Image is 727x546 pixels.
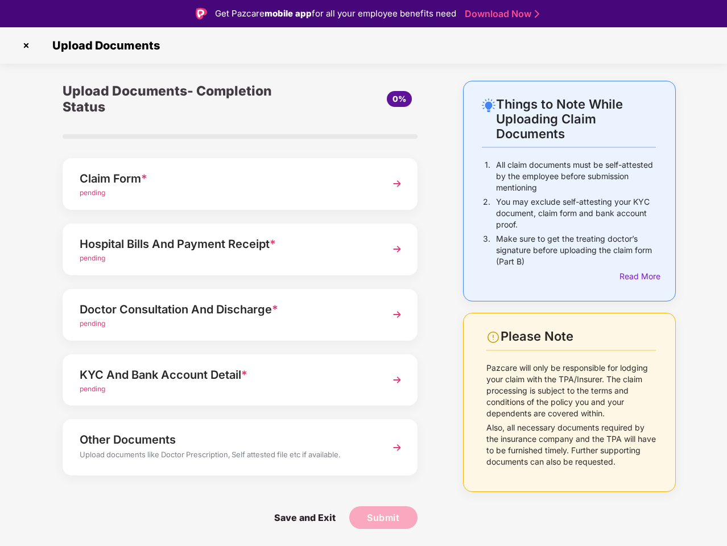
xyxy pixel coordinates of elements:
[496,97,656,141] div: Things to Note While Uploading Claim Documents
[387,173,407,194] img: svg+xml;base64,PHN2ZyBpZD0iTmV4dCIgeG1sbnM9Imh0dHA6Ly93d3cudzMub3JnLzIwMDAvc3ZnIiB3aWR0aD0iMzYiIG...
[465,8,536,20] a: Download Now
[387,437,407,458] img: svg+xml;base64,PHN2ZyBpZD0iTmV4dCIgeG1sbnM9Imh0dHA6Ly93d3cudzMub3JnLzIwMDAvc3ZnIiB3aWR0aD0iMzYiIG...
[80,254,105,262] span: pending
[263,506,347,529] span: Save and Exit
[80,366,374,384] div: KYC And Bank Account Detail
[496,233,656,267] p: Make sure to get the treating doctor’s signature before uploading the claim form (Part B)
[80,319,105,328] span: pending
[486,422,656,468] p: Also, all necessary documents required by the insurance company and the TPA will have to be furni...
[265,8,312,19] strong: mobile app
[63,81,299,117] div: Upload Documents- Completion Status
[535,8,539,20] img: Stroke
[80,384,105,393] span: pending
[41,39,166,52] span: Upload Documents
[387,304,407,325] img: svg+xml;base64,PHN2ZyBpZD0iTmV4dCIgeG1sbnM9Imh0dHA6Ly93d3cudzMub3JnLzIwMDAvc3ZnIiB3aWR0aD0iMzYiIG...
[349,506,418,529] button: Submit
[387,370,407,390] img: svg+xml;base64,PHN2ZyBpZD0iTmV4dCIgeG1sbnM9Imh0dHA6Ly93d3cudzMub3JnLzIwMDAvc3ZnIiB3aWR0aD0iMzYiIG...
[501,329,656,344] div: Please Note
[486,362,656,419] p: Pazcare will only be responsible for lodging your claim with the TPA/Insurer. The claim processin...
[80,169,374,188] div: Claim Form
[496,159,656,193] p: All claim documents must be self-attested by the employee before submission mentioning
[80,300,374,318] div: Doctor Consultation And Discharge
[482,98,495,112] img: svg+xml;base64,PHN2ZyB4bWxucz0iaHR0cDovL3d3dy53My5vcmcvMjAwMC9zdmciIHdpZHRoPSIyNC4wOTMiIGhlaWdodD...
[486,330,500,344] img: svg+xml;base64,PHN2ZyBpZD0iV2FybmluZ18tXzI0eDI0IiBkYXRhLW5hbWU9Ildhcm5pbmcgLSAyNHgyNCIgeG1sbnM9Im...
[485,159,490,193] p: 1.
[80,235,374,253] div: Hospital Bills And Payment Receipt
[393,94,406,104] span: 0%
[215,7,456,20] div: Get Pazcare for all your employee benefits need
[196,8,207,19] img: Logo
[80,431,374,449] div: Other Documents
[80,188,105,197] span: pending
[17,36,35,55] img: svg+xml;base64,PHN2ZyBpZD0iQ3Jvc3MtMzJ4MzIiIHhtbG5zPSJodHRwOi8vd3d3LnczLm9yZy8yMDAwL3N2ZyIgd2lkdG...
[80,449,374,464] div: Upload documents like Doctor Prescription, Self attested file etc if available.
[483,233,490,267] p: 3.
[483,196,490,230] p: 2.
[387,239,407,259] img: svg+xml;base64,PHN2ZyBpZD0iTmV4dCIgeG1sbnM9Imh0dHA6Ly93d3cudzMub3JnLzIwMDAvc3ZnIiB3aWR0aD0iMzYiIG...
[496,196,656,230] p: You may exclude self-attesting your KYC document, claim form and bank account proof.
[619,270,656,283] div: Read More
